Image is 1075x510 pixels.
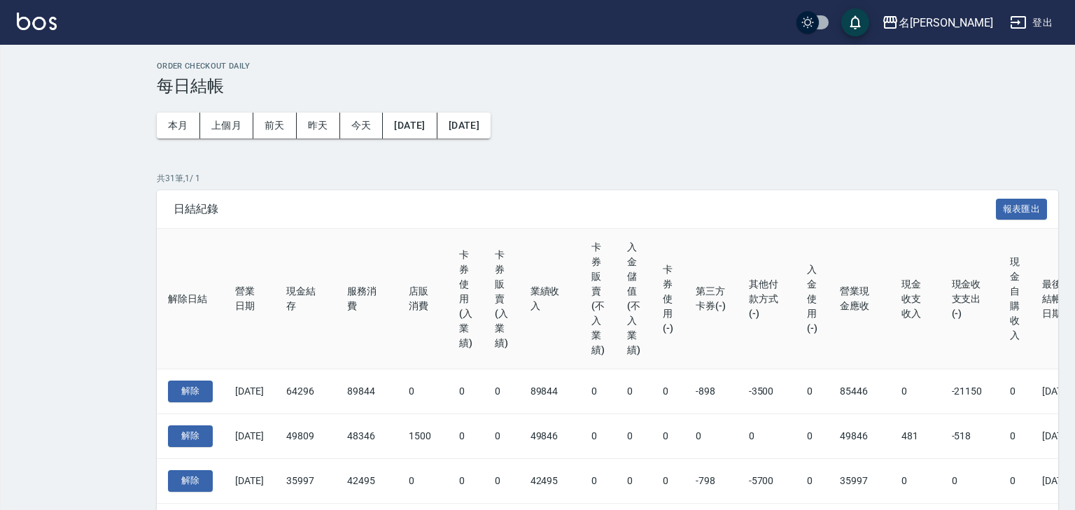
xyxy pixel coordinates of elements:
button: [DATE] [437,113,491,139]
td: 35997 [829,458,890,503]
th: 第三方卡券(-) [684,229,738,369]
th: 卡券販賣(不入業績) [580,229,616,369]
th: 現金自購收入 [999,229,1031,369]
td: 0 [484,369,519,414]
th: 現金收支支出(-) [941,229,999,369]
td: 0 [580,458,616,503]
td: 0 [890,369,941,414]
button: 今天 [340,113,384,139]
td: 48346 [336,414,398,459]
td: 0 [652,369,684,414]
th: 營業日期 [224,229,275,369]
td: 0 [999,458,1031,503]
th: 卡券使用(入業績) [448,229,484,369]
td: -5700 [738,458,796,503]
img: Logo [17,13,57,30]
td: 0 [616,458,652,503]
td: 0 [652,414,684,459]
h2: Order checkout daily [157,62,1058,71]
th: 業績收入 [519,229,581,369]
td: 49846 [829,414,890,459]
td: 0 [796,414,829,459]
button: 前天 [253,113,297,139]
button: 報表匯出 [996,199,1048,220]
td: -798 [684,458,738,503]
td: -3500 [738,369,796,414]
td: 0 [999,369,1031,414]
td: 0 [652,458,684,503]
p: 共 31 筆, 1 / 1 [157,172,1058,185]
button: 解除 [168,425,213,447]
th: 入金使用(-) [796,229,829,369]
td: 0 [398,458,448,503]
td: 49809 [275,414,337,459]
h3: 每日結帳 [157,76,1058,96]
a: 報表匯出 [996,201,1048,215]
td: 0 [616,369,652,414]
button: 登出 [1004,10,1058,36]
td: 89844 [519,369,581,414]
td: 0 [890,458,941,503]
td: 0 [398,369,448,414]
td: 0 [941,458,999,503]
td: [DATE] [224,458,275,503]
td: 0 [448,414,484,459]
div: 名[PERSON_NAME] [899,14,993,31]
th: 服務消費 [336,229,398,369]
th: 解除日結 [157,229,224,369]
th: 現金結存 [275,229,337,369]
th: 營業現金應收 [829,229,890,369]
td: 481 [890,414,941,459]
td: -898 [684,369,738,414]
td: [DATE] [224,369,275,414]
button: 解除 [168,381,213,402]
th: 卡券使用(-) [652,229,684,369]
th: 現金收支收入 [890,229,941,369]
th: 卡券販賣(入業績) [484,229,519,369]
span: 日結紀錄 [174,202,996,216]
button: [DATE] [383,113,437,139]
td: -518 [941,414,999,459]
td: 0 [999,414,1031,459]
td: 0 [484,458,519,503]
button: 昨天 [297,113,340,139]
td: 35997 [275,458,337,503]
td: 0 [448,369,484,414]
td: 85446 [829,369,890,414]
td: 49846 [519,414,581,459]
button: 本月 [157,113,200,139]
th: 其他付款方式(-) [738,229,796,369]
button: save [841,8,869,36]
td: 0 [796,458,829,503]
td: 0 [796,369,829,414]
td: 89844 [336,369,398,414]
td: 42495 [519,458,581,503]
td: 42495 [336,458,398,503]
td: 1500 [398,414,448,459]
td: 64296 [275,369,337,414]
button: 名[PERSON_NAME] [876,8,999,37]
td: [DATE] [224,414,275,459]
td: 0 [580,414,616,459]
td: 0 [448,458,484,503]
td: 0 [580,369,616,414]
td: 0 [484,414,519,459]
td: 0 [738,414,796,459]
button: 上個月 [200,113,253,139]
td: -21150 [941,369,999,414]
td: 0 [616,414,652,459]
button: 解除 [168,470,213,492]
th: 店販消費 [398,229,448,369]
th: 入金儲值(不入業績) [616,229,652,369]
td: 0 [684,414,738,459]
